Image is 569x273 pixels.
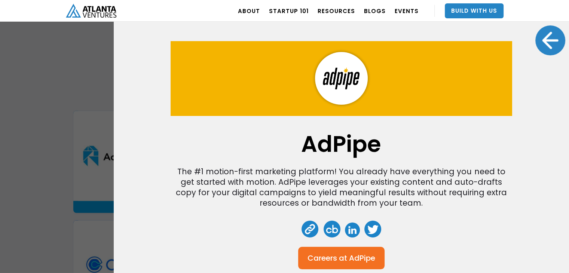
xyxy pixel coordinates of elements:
a: ABOUT [238,0,260,21]
a: Build With Us [445,3,504,18]
a: EVENTS [395,0,419,21]
a: BLOGS [364,0,386,21]
a: Startup 101 [269,0,309,21]
a: RESOURCES [318,0,355,21]
div: The #1 motion-first marketing platform! You already have everything you need to get started with ... [174,166,508,208]
img: Company Banner [171,38,512,118]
